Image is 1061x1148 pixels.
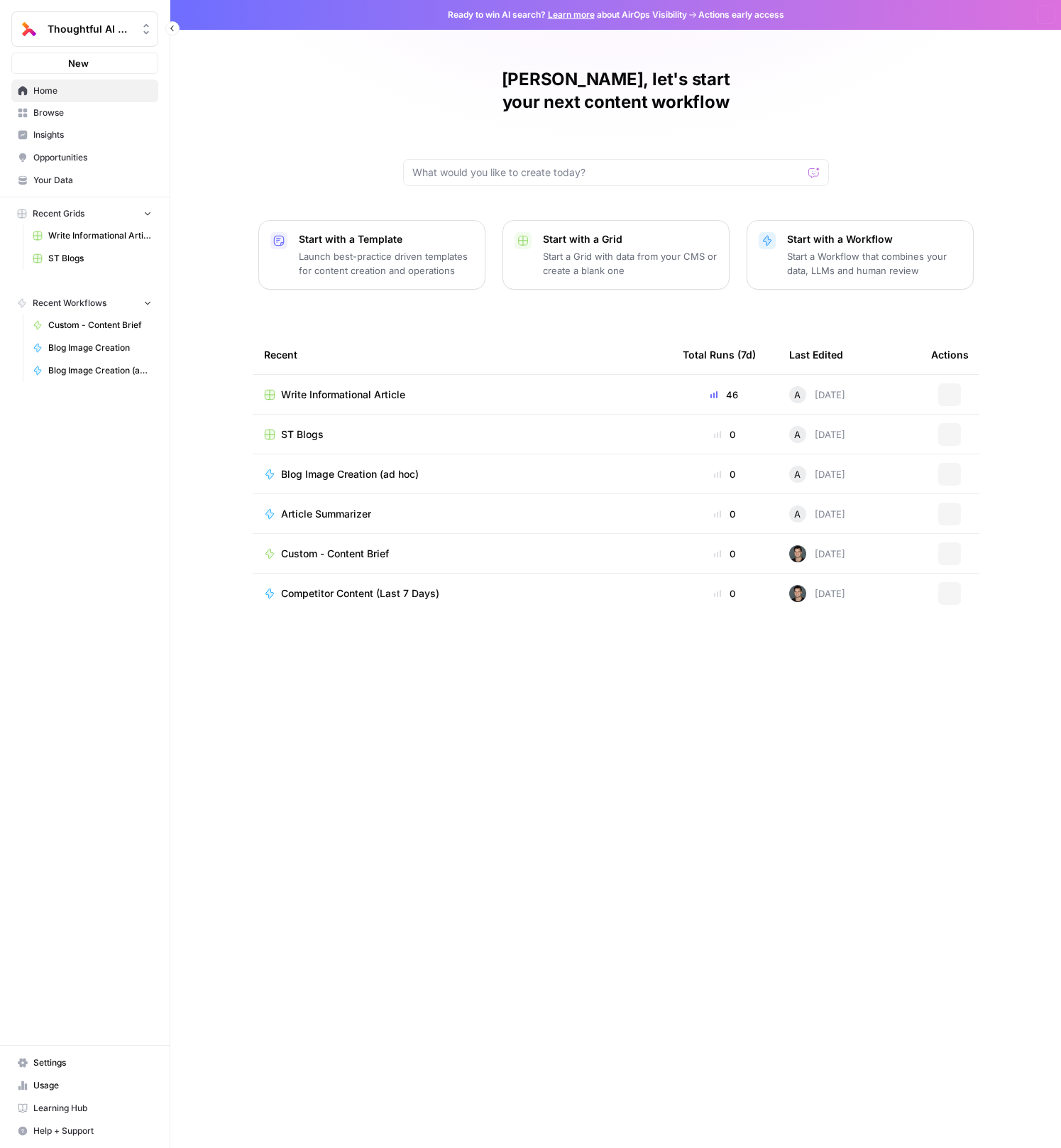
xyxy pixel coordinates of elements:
div: 0 [683,586,766,601]
a: Blog Image Creation [26,337,158,359]
span: Home [33,84,152,97]
span: Opportunities [33,151,152,164]
button: Start with a TemplateLaunch best-practice driven templates for content creation and operations [258,220,485,290]
a: Custom - Content Brief [264,547,660,561]
div: [DATE] [789,545,845,562]
span: Write Informational Article [48,229,152,242]
span: Thoughtful AI Content Engine [48,22,133,36]
span: Your Data [33,174,152,187]
span: A [794,427,801,442]
div: 0 [683,427,766,442]
button: Recent Workflows [11,293,158,314]
span: Learning Hub [33,1102,152,1115]
span: Blog Image Creation (ad hoc) [281,467,419,481]
span: Help + Support [33,1125,152,1137]
span: Actions early access [698,9,784,21]
span: Blog Image Creation [48,341,152,354]
button: Start with a GridStart a Grid with data from your CMS or create a blank one [502,220,730,290]
a: Write Informational Article [26,224,158,247]
span: Usage [33,1079,152,1092]
span: Settings [33,1056,152,1069]
a: Competitor Content (Last 7 Days) [264,586,660,601]
div: 0 [683,467,766,481]
p: Start with a Workflow [787,232,962,246]
button: Help + Support [11,1120,158,1142]
a: Your Data [11,169,158,192]
a: Learning Hub [11,1097,158,1120]
button: Recent Grids [11,203,158,224]
div: [DATE] [789,466,845,483]
div: 46 [683,388,766,402]
img: Thoughtful AI Content Engine Logo [16,16,42,42]
a: Write Informational Article [264,388,660,402]
img: klt2gisth7jypmzdkryddvk9ywnb [789,545,806,562]
span: New [68,56,89,70]
div: [DATE] [789,505,845,523]
a: Insights [11,124,158,146]
div: 0 [683,507,766,521]
a: Usage [11,1074,158,1097]
img: klt2gisth7jypmzdkryddvk9ywnb [789,585,806,602]
span: Insights [33,129,152,141]
div: Recent [264,335,660,374]
a: Browse [11,102,158,124]
span: Custom - Content Brief [48,319,152,332]
span: A [794,507,801,521]
h1: [PERSON_NAME], let's start your next content workflow [403,68,829,114]
div: Actions [931,335,969,374]
div: [DATE] [789,426,845,443]
a: ST Blogs [264,427,660,442]
a: Blog Image Creation (ad hoc) [264,467,660,481]
input: What would you like to create today? [412,165,803,180]
span: Write Informational Article [281,388,405,402]
p: Start with a Grid [543,232,718,246]
div: [DATE] [789,386,845,403]
span: Recent Workflows [33,297,106,310]
span: Custom - Content Brief [281,547,389,561]
a: Opportunities [11,146,158,169]
span: A [794,388,801,402]
p: Start with a Template [299,232,473,246]
a: Home [11,80,158,102]
span: Browse [33,106,152,119]
span: A [794,467,801,481]
button: New [11,53,158,74]
span: Blog Image Creation (ad hoc) [48,364,152,377]
div: [DATE] [789,585,845,602]
div: 0 [683,547,766,561]
a: ST Blogs [26,247,158,270]
span: ST Blogs [281,427,324,442]
button: Workspace: Thoughtful AI Content Engine [11,11,158,47]
a: Settings [11,1051,158,1074]
span: Competitor Content (Last 7 Days) [281,586,439,601]
span: Ready to win AI search? about AirOps Visibility [448,9,687,21]
a: Article Summarizer [264,507,660,521]
span: Recent Grids [33,207,84,220]
span: ST Blogs [48,252,152,265]
div: Total Runs (7d) [683,335,756,374]
p: Start a Grid with data from your CMS or create a blank one [543,249,718,278]
div: Last Edited [789,335,843,374]
p: Start a Workflow that combines your data, LLMs and human review [787,249,962,278]
span: Article Summarizer [281,507,371,521]
a: Custom - Content Brief [26,314,158,337]
button: Start with a WorkflowStart a Workflow that combines your data, LLMs and human review [747,220,974,290]
p: Launch best-practice driven templates for content creation and operations [299,249,473,278]
a: Learn more [548,9,595,20]
a: Blog Image Creation (ad hoc) [26,359,158,382]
